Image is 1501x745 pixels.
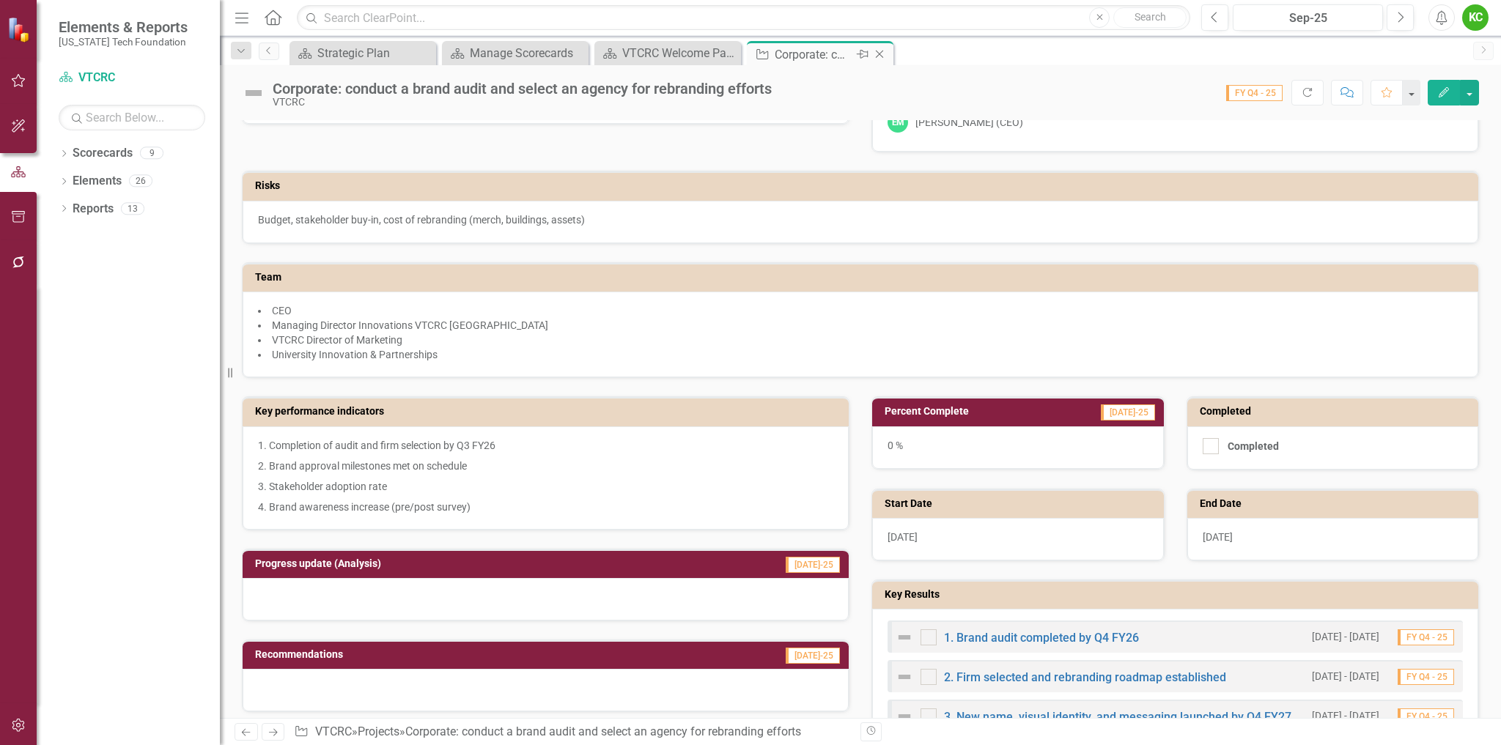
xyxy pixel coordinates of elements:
[255,558,662,569] h3: Progress update (Analysis)
[872,426,1164,469] div: 0 %
[1203,531,1233,543] span: [DATE]
[1135,11,1166,23] span: Search
[944,710,1291,724] a: 3. New name, visual identity, and messaging launched by Q4 FY27
[885,589,1471,600] h3: Key Results
[258,497,833,514] p: 4. Brand awareness increase (pre/post survey)
[1398,708,1454,724] span: FY Q4 - 25
[1101,404,1155,420] span: [DATE]-25
[255,406,841,417] h3: Key performance indicators
[121,202,144,215] div: 13
[1238,10,1378,27] div: Sep-25
[358,724,399,738] a: Projects
[258,214,585,226] span: Budget, stakeholder buy-in, cost of rebranding (merch, buildings, assets)
[1312,709,1379,723] small: [DATE] - [DATE]
[73,201,114,218] a: Reports
[1398,629,1454,645] span: FY Q4 - 25
[1200,498,1472,509] h3: End Date
[73,145,133,162] a: Scorecards
[944,670,1226,684] a: 2. Firm selected and rebranding roadmap established
[896,629,913,646] img: Not Defined
[315,724,352,738] a: VTCRC
[885,498,1157,509] h3: Start Date
[888,531,918,543] span: [DATE]
[242,81,265,105] img: Not Defined
[59,105,205,130] input: Search Below...
[272,305,292,316] span: CEO
[129,175,152,188] div: 26
[896,708,913,725] img: Not Defined
[272,349,438,360] span: University Innovation & Partnerships
[59,18,188,36] span: Elements & Reports
[297,5,1190,31] input: Search ClearPoint...
[258,438,833,456] p: 1. Completion of audit and firm selection by Q3 FY26
[1113,7,1187,28] button: Search
[944,631,1139,645] a: 1. Brand audit completed by Q4 FY26
[1312,630,1379,644] small: [DATE] - [DATE]
[255,649,614,660] h3: Recommendations
[885,406,1048,417] h3: Percent Complete
[405,724,801,738] div: Corporate: conduct a brand audit and select an agency for rebranding efforts
[273,81,772,97] div: Corporate: conduct a brand audit and select an agency for rebranding efforts
[622,44,737,62] div: VTCRC Welcome Page
[598,44,737,62] a: VTCRC Welcome Page
[1226,85,1283,101] span: FY Q4 - 25
[140,147,163,160] div: 9
[786,648,840,664] span: [DATE]-25
[293,44,432,62] a: Strategic Plan
[1462,4,1489,31] button: KC
[255,180,1471,191] h3: Risks
[1312,670,1379,683] small: [DATE] - [DATE]
[317,44,432,62] div: Strategic Plan
[786,557,840,573] span: [DATE]-25
[1233,4,1383,31] button: Sep-25
[446,44,585,62] a: Manage Scorecards
[59,70,205,86] a: VTCRC
[273,97,772,108] div: VTCRC
[294,724,849,741] div: » »
[73,173,122,190] a: Elements
[888,112,908,133] div: EM
[255,272,1471,283] h3: Team
[1200,406,1472,417] h3: Completed
[915,115,1023,130] div: [PERSON_NAME] (CEO)
[258,456,833,476] p: 2. Brand approval milestones met on schedule
[1398,669,1454,685] span: FY Q4 - 25
[258,476,833,497] p: 3. Stakeholder adoption rate
[775,45,853,64] div: Corporate: conduct a brand audit and select an agency for rebranding efforts
[272,319,548,331] span: Managing Director Innovations VTCRC [GEOGRAPHIC_DATA]
[272,334,402,346] span: VTCRC Director of Marketing
[59,36,188,48] small: [US_STATE] Tech Foundation
[896,668,913,686] img: Not Defined
[7,16,34,43] img: ClearPoint Strategy
[470,44,585,62] div: Manage Scorecards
